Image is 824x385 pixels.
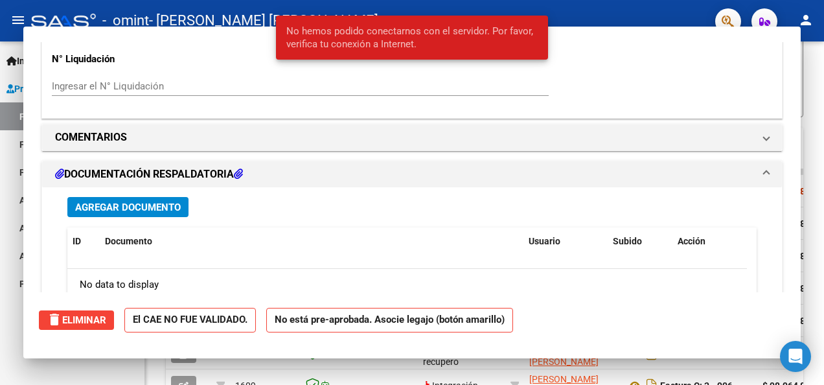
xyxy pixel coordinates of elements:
[124,308,256,333] strong: El CAE NO FUE VALIDADO.
[672,227,737,255] datatable-header-cell: Acción
[55,167,243,182] h1: DOCUMENTACIÓN RESPALDATORIA
[678,236,705,246] span: Acción
[102,6,149,35] span: - omint
[67,227,100,255] datatable-header-cell: ID
[75,202,181,213] span: Agregar Documento
[798,12,814,28] mat-icon: person
[780,341,811,372] div: Open Intercom Messenger
[523,227,608,255] datatable-header-cell: Usuario
[608,227,672,255] datatable-header-cell: Subido
[39,310,114,330] button: Eliminar
[660,348,733,358] strong: Factura C: 3 - 934
[73,236,81,246] span: ID
[266,308,513,333] strong: No está pre-aprobada. Asocie legajo (botón amarillo)
[52,52,268,67] p: N° Liquidación
[149,6,378,35] span: - [PERSON_NAME] [PERSON_NAME]
[10,12,26,28] mat-icon: menu
[100,227,523,255] datatable-header-cell: Documento
[47,312,62,327] mat-icon: delete
[286,25,538,51] span: No hemos podido conectarnos con el servidor. Por favor, verifica tu conexión a Internet.
[67,197,189,217] button: Agregar Documento
[67,269,747,301] div: No data to display
[105,236,152,246] span: Documento
[42,161,782,187] mat-expansion-panel-header: DOCUMENTACIÓN RESPALDATORIA
[6,82,124,96] span: Prestadores / Proveedores
[55,130,127,145] h1: COMENTARIOS
[42,124,782,150] mat-expansion-panel-header: COMENTARIOS
[529,236,560,246] span: Usuario
[613,236,642,246] span: Subido
[47,314,106,326] span: Eliminar
[6,54,40,68] span: Inicio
